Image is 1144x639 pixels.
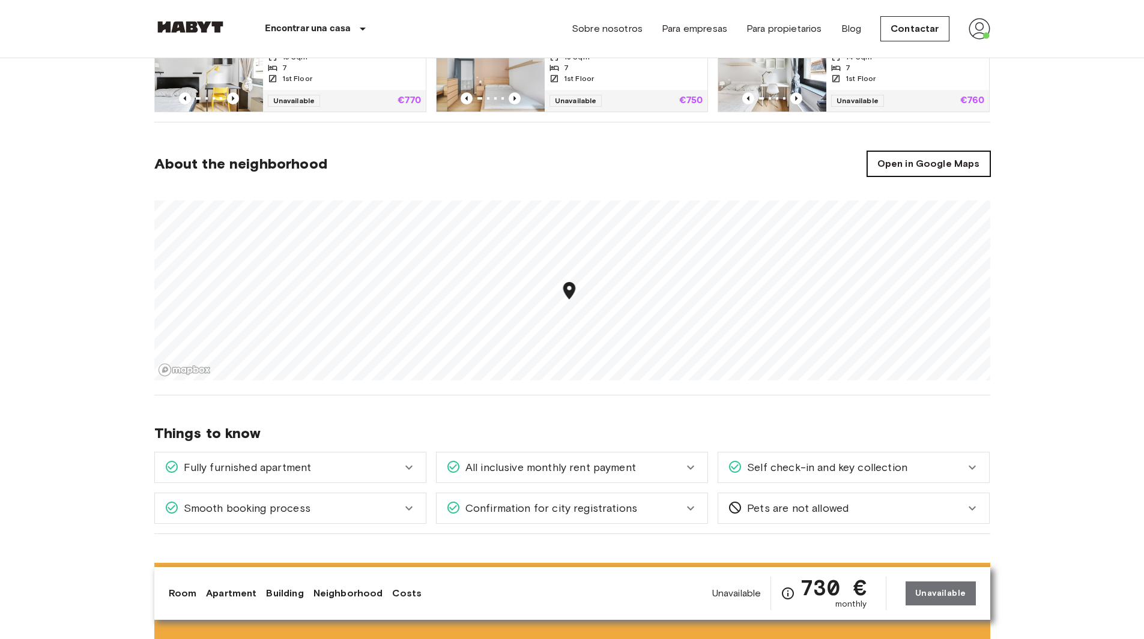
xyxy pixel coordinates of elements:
a: Building [266,586,303,601]
div: Confirmation for city registrations [437,493,707,523]
img: Marketing picture of unit IT-14-037-004-01H [718,40,826,112]
a: Neighborhood [313,586,383,601]
a: Blog [841,22,862,36]
span: Unavailable [268,95,321,107]
img: avatar [969,18,990,40]
p: €750 [679,96,703,106]
span: Smooth booking process [179,500,310,516]
img: Marketing picture of unit IT-14-037-004-02H [437,40,545,112]
span: Self check-in and key collection [742,460,907,475]
a: Contactar [880,16,949,41]
div: Fully furnished apartment [155,452,426,482]
p: Encontrar una casa [265,22,351,36]
a: Sobre nosotros [572,22,643,36]
div: Map marker [558,280,580,305]
a: Marketing picture of unit IT-14-037-004-01HPrevious imagePrevious imageHabitación privada14 Sqm71... [718,39,990,112]
svg: Check cost overview for full price breakdown. Please note that discounts apply to new joiners onl... [781,586,795,601]
a: Room [169,586,197,601]
div: All inclusive monthly rent payment [437,452,707,482]
a: Para empresas [662,22,727,36]
span: monthly [835,598,867,610]
p: €770 [398,96,421,106]
span: Unavailable [712,587,761,600]
span: All inclusive monthly rent payment [461,460,636,475]
button: Previous image [461,92,473,104]
a: Mapbox logo [158,363,211,377]
span: Pets are not allowed [742,500,849,516]
button: Previous image [742,92,754,104]
div: Pets are not allowed [718,493,989,523]
span: 7 [564,62,569,73]
img: Marketing picture of unit IT-14-037-004-03H [155,40,263,112]
span: 1st Floor [564,73,594,84]
div: Self check-in and key collection [718,452,989,482]
button: Previous image [227,92,239,104]
span: Fully furnished apartment [179,460,312,475]
button: Previous image [790,92,802,104]
span: 730 € [800,577,867,598]
button: Previous image [179,92,191,104]
a: Marketing picture of unit IT-14-037-004-02HPrevious imagePrevious imageHabitación privada13 Sqm71... [436,39,708,112]
span: Confirmation for city registrations [461,500,637,516]
a: Costs [392,586,422,601]
a: Para propietarios [746,22,822,36]
a: Marketing picture of unit IT-14-037-004-03HPrevious imagePrevious imageHabitación privada15 Sqm71... [154,39,426,112]
span: 1st Floor [846,73,876,84]
p: €760 [960,96,985,106]
span: 1st Floor [282,73,312,84]
span: Unavailable [549,95,602,107]
span: Unavailable [831,95,884,107]
span: About the neighborhood [154,155,327,173]
span: 7 [282,62,287,73]
button: Previous image [509,92,521,104]
a: Open in Google Maps [867,151,990,176]
span: 7 [846,62,850,73]
div: Smooth booking process [155,493,426,523]
a: Apartment [206,586,256,601]
span: Things to know [154,424,990,442]
img: Habyt [154,21,226,33]
canvas: Map [154,200,990,380]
